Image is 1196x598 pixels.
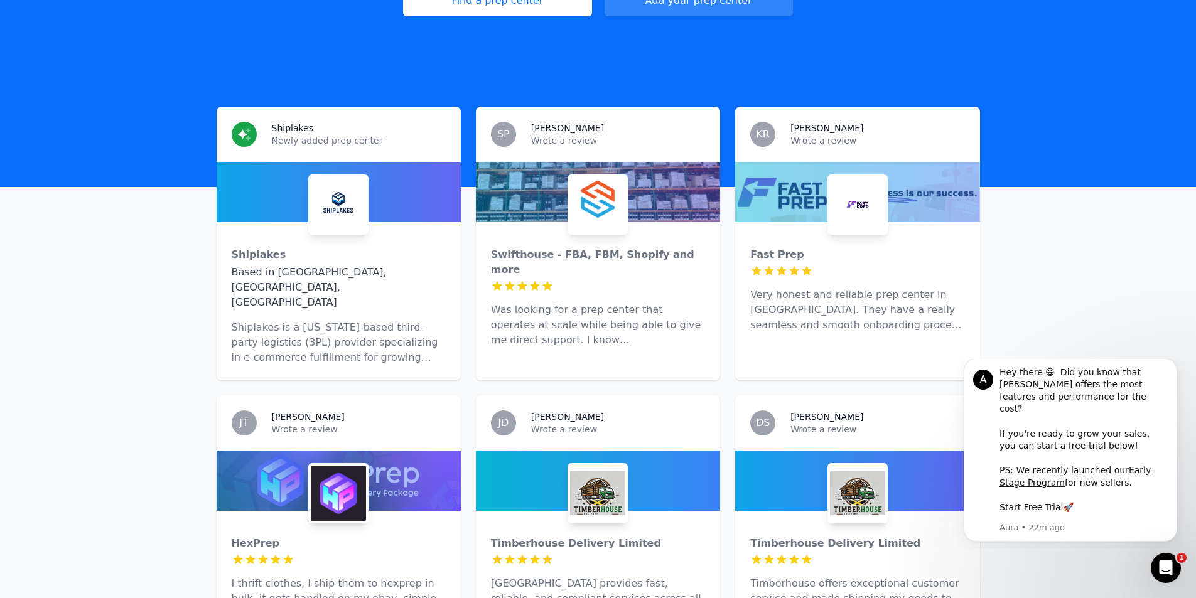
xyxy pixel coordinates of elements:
[55,163,223,174] p: Message from Aura, sent 22m ago
[531,423,705,435] p: Wrote a review
[18,238,233,261] div: Our Core Three Strategies
[491,247,705,277] div: Swifthouse - FBA, FBM, Shopify and more
[272,410,345,423] h3: [PERSON_NAME]
[28,423,56,432] span: Home
[55,8,223,161] div: Message content
[18,261,233,284] div: What Are Workflows?
[232,320,446,365] p: Shiplakes is a [US_STATE]-based third-party logistics (3PL) provider specializing in e-commerce f...
[945,359,1196,549] iframe: Intercom notifications message
[1177,553,1187,563] span: 1
[756,129,770,139] span: KR
[13,148,239,196] div: Ask a questionAI Agent and team can help
[171,20,196,45] img: Profile image for Casey
[790,122,863,134] h3: [PERSON_NAME]
[26,289,210,316] div: Connecting Your Amazon Marketplace to Aura
[750,536,964,551] div: Timberhouse Delivery Limited
[239,418,249,428] span: JT
[18,208,233,233] button: Search for help
[476,107,720,380] a: SP[PERSON_NAME]Wrote a reviewSwifthouse - FBA, FBM, Shopify and moreSwifthouse - FBA, FBM, Shopif...
[1151,553,1181,583] iframe: Intercom live chat
[232,536,446,551] div: HexPrep
[830,466,885,521] img: Timberhouse Delivery Limited
[18,284,233,321] div: Connecting Your Amazon Marketplace to Aura
[118,143,129,153] b: 🚀
[531,410,604,423] h3: [PERSON_NAME]
[272,423,446,435] p: Wrote a review
[272,134,446,147] p: Newly added prep center
[790,134,964,147] p: Wrote a review
[491,536,705,551] div: Timberhouse Delivery Limited
[104,423,148,432] span: Messages
[26,172,210,185] div: AI Agent and team can help
[18,321,233,357] div: Using the Uploads feature to make bulk changes
[26,243,210,256] div: Our Core Three Strategies
[217,107,461,380] a: ShiplakesNewly added prep centerShiplakesShiplakesBased in [GEOGRAPHIC_DATA], [GEOGRAPHIC_DATA], ...
[84,392,167,442] button: Messages
[570,177,625,232] img: Swifthouse - FBA, FBM, Shopify and more
[830,177,885,232] img: Fast Prep
[168,392,251,442] button: Help
[272,122,314,134] h3: Shiplakes
[570,466,625,521] img: Timberhouse Delivery Limited
[26,326,210,352] div: Using the Uploads feature to make bulk changes
[531,134,705,147] p: Wrote a review
[25,110,226,132] p: How can we help?
[750,247,964,262] div: Fast Prep
[216,20,239,43] div: Close
[790,410,863,423] h3: [PERSON_NAME]
[25,89,226,110] p: Hi, there. 👋
[28,11,48,31] div: Profile image for Aura
[750,287,964,333] p: Very honest and reliable prep center in [GEOGRAPHIC_DATA]. They have a really seamless and smooth...
[497,129,510,139] span: SP
[232,247,446,262] div: Shiplakes
[311,177,366,232] img: Shiplakes
[26,214,102,227] span: Search for help
[199,423,219,432] span: Help
[531,122,604,134] h3: [PERSON_NAME]
[790,423,964,435] p: Wrote a review
[311,466,366,521] img: HexPrep
[26,266,210,279] div: What Are Workflows?
[25,24,121,44] img: logo
[491,302,705,348] p: Was looking for a prep center that operates at scale while being able to give me direct support. ...
[498,418,509,428] span: JD
[55,143,118,153] a: Start Free Trial
[26,159,210,172] div: Ask a question
[55,8,223,155] div: Hey there 😀 Did you know that [PERSON_NAME] offers the most features and performance for the cost...
[756,418,770,428] span: DS
[232,265,446,310] div: Based in [GEOGRAPHIC_DATA], [GEOGRAPHIC_DATA], [GEOGRAPHIC_DATA]
[735,107,979,380] a: KR[PERSON_NAME]Wrote a reviewFast PrepFast PrepVery honest and reliable prep center in [GEOGRAPHI...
